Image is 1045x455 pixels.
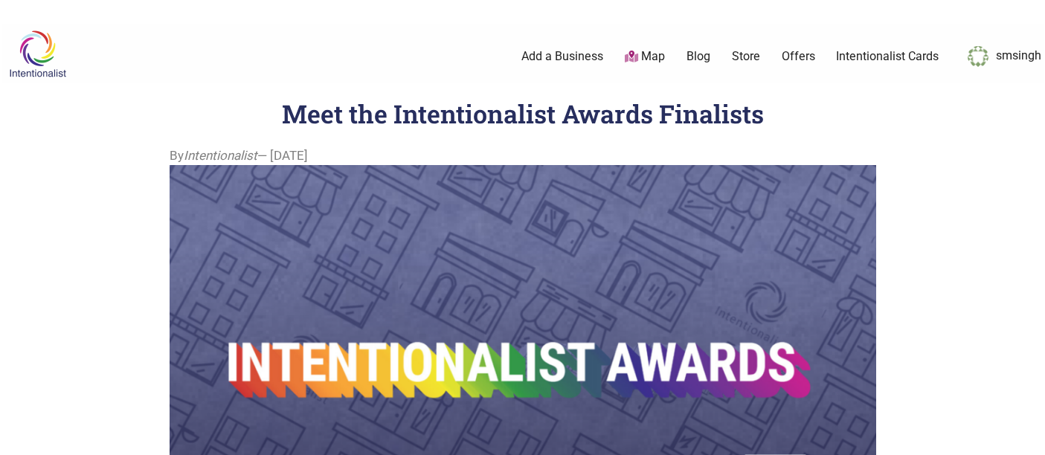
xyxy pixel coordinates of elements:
[960,43,1041,70] a: smsingh
[2,30,73,78] img: Intentionalist
[782,48,815,65] a: Offers
[170,146,308,166] span: By — [DATE]
[625,48,665,65] a: Map
[732,48,760,65] a: Store
[521,48,603,65] a: Add a Business
[282,97,764,130] h1: Meet the Intentionalist Awards Finalists
[836,48,939,65] a: Intentionalist Cards
[687,48,710,65] a: Blog
[184,148,257,163] i: Intentionalist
